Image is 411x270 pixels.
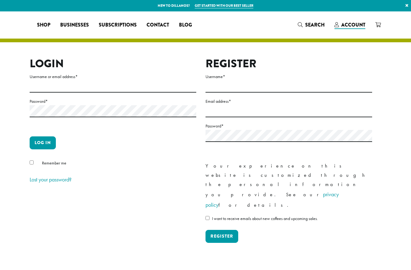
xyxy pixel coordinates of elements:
span: Remember me [42,160,66,166]
a: Shop [32,20,55,30]
span: Search [305,21,325,28]
button: Log in [30,136,56,149]
a: privacy policy [205,191,339,208]
input: I want to receive emails about new coffees and upcoming sales. [205,216,210,220]
span: Contact [147,21,169,29]
span: Blog [179,21,192,29]
span: Subscriptions [99,21,137,29]
label: Username [205,73,372,81]
button: Register [205,230,238,243]
h2: Register [205,57,372,70]
span: I want to receive emails about new coffees and upcoming sales. [212,216,318,221]
p: Your experience on this website is customized through the personal information you provide. See o... [205,161,372,210]
span: Account [341,21,365,28]
span: Businesses [60,21,89,29]
a: Lost your password? [30,176,72,183]
label: Email address [205,98,372,105]
label: Password [205,122,372,130]
a: Get started with our best seller [195,3,253,8]
span: Shop [37,21,50,29]
label: Username or email address [30,73,196,81]
h2: Login [30,57,196,70]
a: Search [293,20,330,30]
label: Password [30,98,196,105]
